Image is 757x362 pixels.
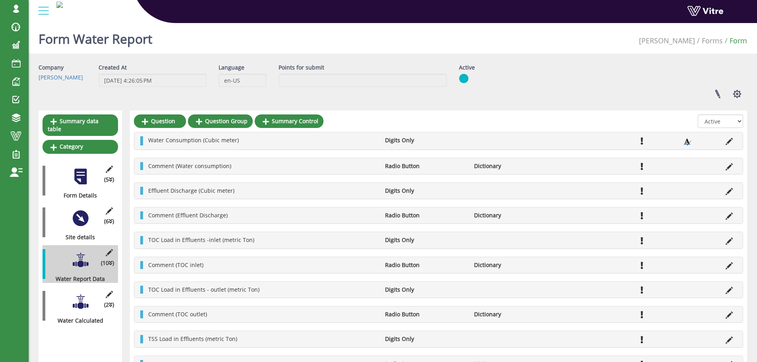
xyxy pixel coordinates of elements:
div: Water Report Data [43,275,112,283]
a: Forms [702,36,723,45]
li: Radio Button [381,310,470,318]
div: Form Details [43,192,112,199]
label: Company [39,64,64,72]
li: Dictionary [470,162,559,170]
span: (6 ) [104,217,114,225]
img: a5b1377f-0224-4781-a1bb-d04eb42a2f7a.jpg [56,2,63,8]
a: Summary Control [255,114,323,128]
label: Active [459,64,475,72]
a: Question Group [188,114,253,128]
label: Language [219,64,244,72]
li: Form [723,36,747,46]
h1: Form Water Report [39,20,152,54]
li: Digits Only [381,286,470,294]
span: TOC Load in Effluents - outlet (metric Ton) [148,286,259,293]
span: Comment (TOC outlet) [148,310,207,318]
li: Radio Button [381,162,470,170]
li: Digits Only [381,236,470,244]
span: Effluent Discharge (Cubic meter) [148,187,234,194]
span: (2 ) [104,301,114,309]
li: Digits Only [381,335,470,343]
a: Category [43,140,118,153]
li: Digits Only [381,187,470,195]
span: (5 ) [104,176,114,184]
li: Dictionary [470,211,559,219]
span: Water Consumption (Cubic meter) [148,136,239,144]
a: Question [134,114,186,128]
span: Comment (Water consumption) [148,162,231,170]
div: Water Calculated [43,317,112,325]
li: Radio Button [381,261,470,269]
li: Radio Button [381,211,470,219]
span: Comment (TOC inlet) [148,261,203,269]
li: Dictionary [470,261,559,269]
span: TOC Load in Effluents -inlet (metric Ton) [148,236,254,244]
span: TSS Load in Effluents (metric Ton) [148,335,237,343]
img: yes [459,74,469,83]
span: Comment (Effluent Discharge) [148,211,228,219]
a: [PERSON_NAME] [639,36,695,45]
a: [PERSON_NAME] [39,74,83,81]
a: Summary data table [43,114,118,136]
label: Created At [99,64,127,72]
label: Points for submit [279,64,324,72]
span: (10 ) [101,259,114,267]
div: Site details [43,233,112,241]
li: Dictionary [470,310,559,318]
li: Digits Only [381,136,470,144]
